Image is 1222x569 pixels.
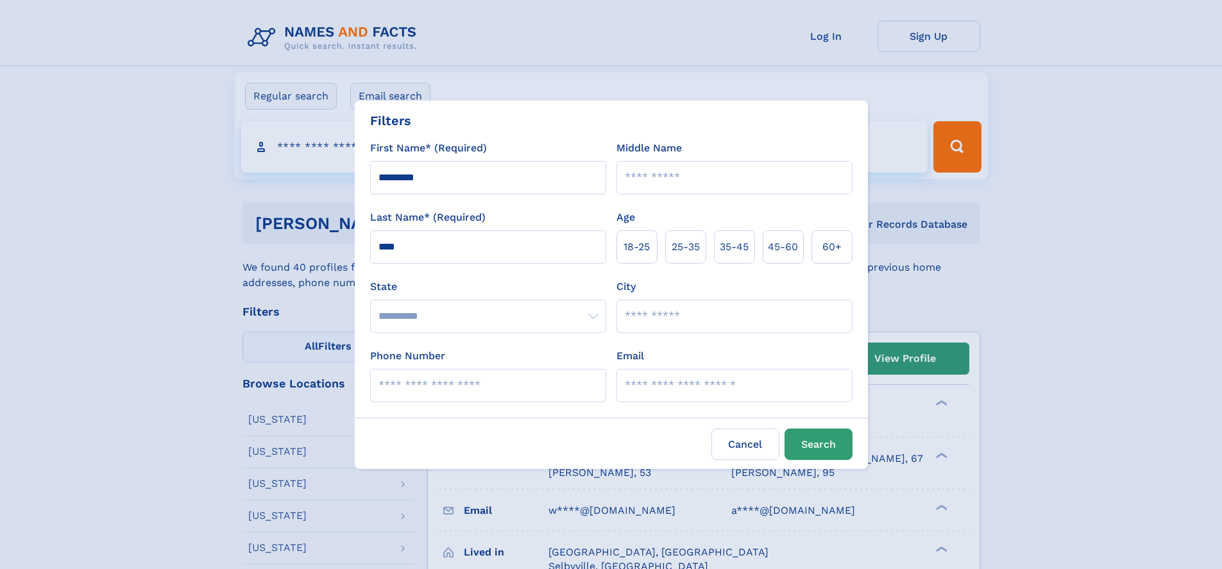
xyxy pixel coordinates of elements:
[370,279,606,294] label: State
[370,348,445,364] label: Phone Number
[370,210,486,225] label: Last Name* (Required)
[785,429,853,460] button: Search
[370,111,411,130] div: Filters
[616,348,644,364] label: Email
[822,239,842,255] span: 60+
[672,239,700,255] span: 25‑35
[720,239,749,255] span: 35‑45
[616,140,682,156] label: Middle Name
[624,239,650,255] span: 18‑25
[711,429,779,460] label: Cancel
[616,210,635,225] label: Age
[370,140,487,156] label: First Name* (Required)
[616,279,636,294] label: City
[768,239,798,255] span: 45‑60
